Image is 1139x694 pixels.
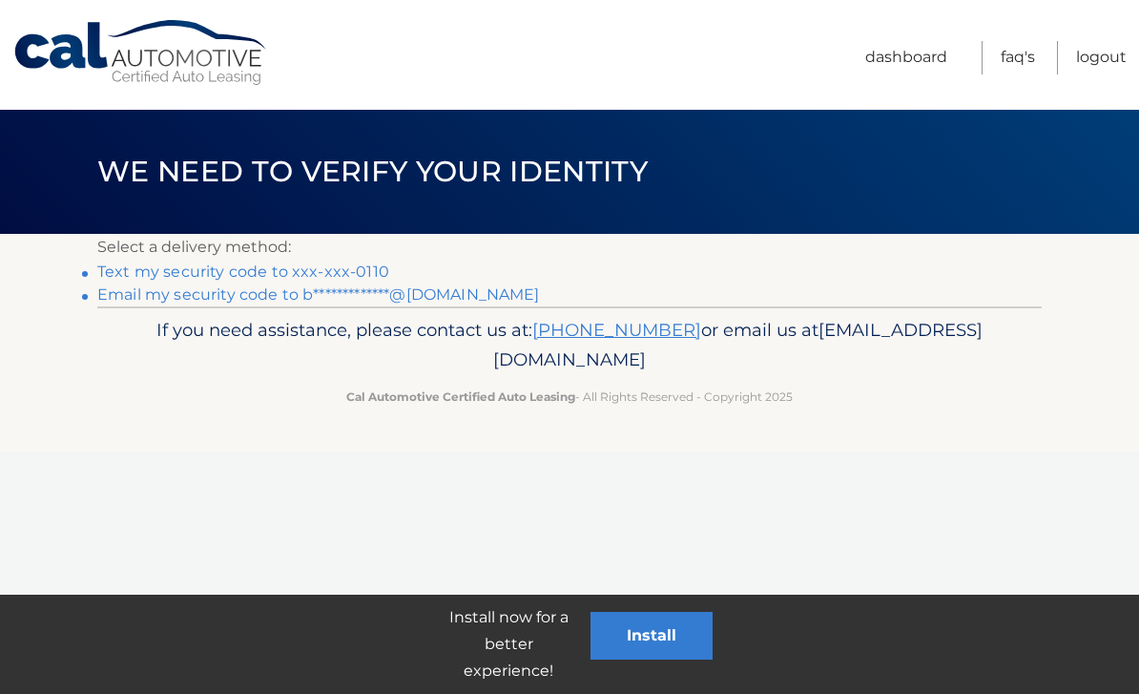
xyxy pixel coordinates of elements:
[12,19,270,87] a: Cal Automotive
[590,612,713,660] button: Install
[1001,41,1035,74] a: FAQ's
[97,154,648,189] span: We need to verify your identity
[110,315,1029,376] p: If you need assistance, please contact us at: or email us at
[865,41,947,74] a: Dashboard
[532,319,701,341] a: [PHONE_NUMBER]
[346,389,575,404] strong: Cal Automotive Certified Auto Leasing
[97,234,1042,261] p: Select a delivery method:
[110,387,1029,407] p: - All Rights Reserved - Copyright 2025
[97,263,389,281] a: Text my security code to xxx-xxx-0110
[1076,41,1127,74] a: Logout
[426,604,590,684] p: Install now for a better experience!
